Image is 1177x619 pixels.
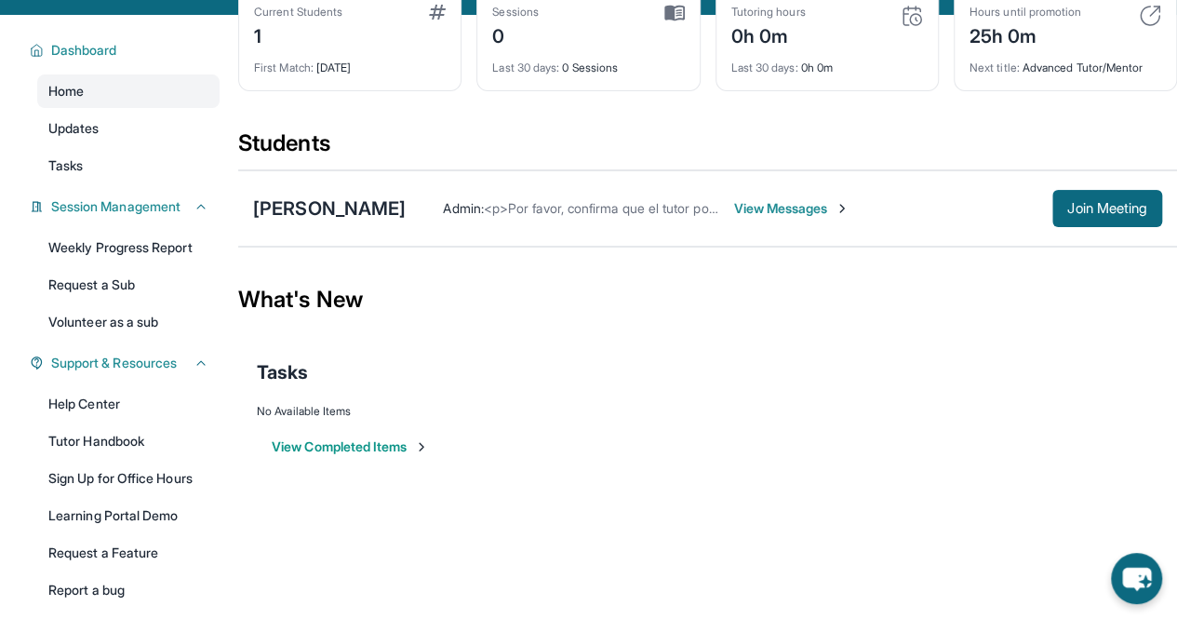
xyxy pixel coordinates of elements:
[37,112,220,145] a: Updates
[37,305,220,339] a: Volunteer as a sub
[257,359,308,385] span: Tasks
[48,156,83,175] span: Tasks
[257,404,1158,419] div: No Available Items
[37,462,220,495] a: Sign Up for Office Hours
[51,41,117,60] span: Dashboard
[254,61,314,74] span: First Match :
[254,20,342,49] div: 1
[970,61,1020,74] span: Next title :
[37,499,220,532] a: Learning Portal Demo
[272,437,429,456] button: View Completed Items
[492,5,539,20] div: Sessions
[492,20,539,49] div: 0
[37,536,220,570] a: Request a Feature
[835,201,849,216] img: Chevron-Right
[733,199,849,218] span: View Messages
[254,49,446,75] div: [DATE]
[1067,203,1147,214] span: Join Meeting
[443,200,483,216] span: Admin :
[429,5,446,20] img: card
[37,268,220,302] a: Request a Sub
[1052,190,1162,227] button: Join Meeting
[970,49,1161,75] div: Advanced Tutor/Mentor
[664,5,685,21] img: card
[731,49,923,75] div: 0h 0m
[37,387,220,421] a: Help Center
[901,5,923,27] img: card
[970,5,1081,20] div: Hours until promotion
[51,197,181,216] span: Session Management
[484,200,1172,216] span: <p>Por favor, confirma que el tutor podrá asistir a tu primera hora de reunión asignada antes de ...
[1139,5,1161,27] img: card
[731,5,806,20] div: Tutoring hours
[37,149,220,182] a: Tasks
[970,20,1081,49] div: 25h 0m
[48,82,84,101] span: Home
[44,354,208,372] button: Support & Resources
[48,119,100,138] span: Updates
[238,128,1177,169] div: Students
[37,573,220,607] a: Report a bug
[44,41,208,60] button: Dashboard
[492,49,684,75] div: 0 Sessions
[37,74,220,108] a: Home
[254,5,342,20] div: Current Students
[37,231,220,264] a: Weekly Progress Report
[492,61,559,74] span: Last 30 days :
[731,20,806,49] div: 0h 0m
[253,195,406,222] div: [PERSON_NAME]
[731,61,798,74] span: Last 30 days :
[44,197,208,216] button: Session Management
[238,259,1177,341] div: What's New
[51,354,177,372] span: Support & Resources
[1111,553,1162,604] button: chat-button
[37,424,220,458] a: Tutor Handbook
